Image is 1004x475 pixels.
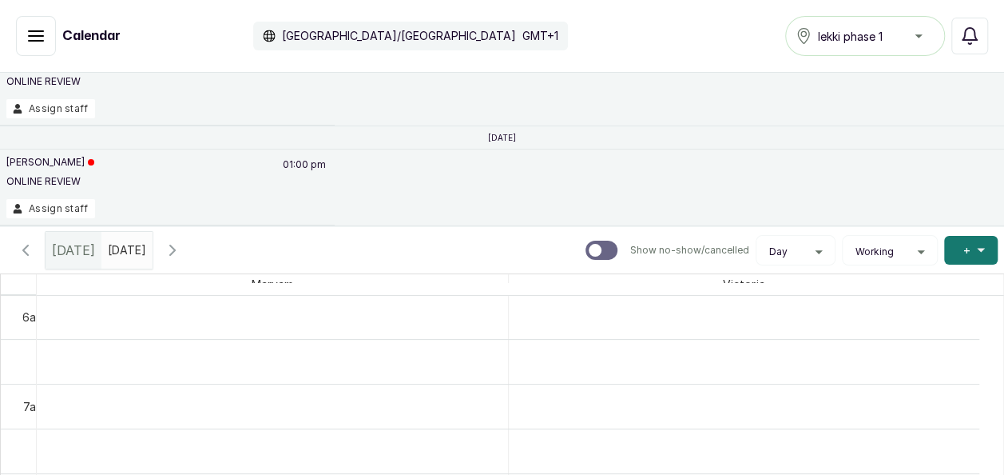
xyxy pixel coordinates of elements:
[20,398,48,415] div: 7am
[769,245,788,258] span: Day
[278,56,328,99] p: 05:00 pm
[19,309,48,325] div: 6am
[6,99,95,118] button: Assign staff
[630,244,749,257] p: Show no-show/cancelled
[62,26,121,46] h1: Calendar
[763,245,828,258] button: Day
[488,133,516,142] p: [DATE]
[248,274,296,294] span: Maryam
[6,199,95,218] button: Assign staff
[282,28,516,44] p: [GEOGRAPHIC_DATA]/[GEOGRAPHIC_DATA]
[963,242,970,258] span: +
[855,245,894,258] span: Working
[818,28,883,45] span: lekki phase 1
[944,236,998,265] button: +
[720,274,768,294] span: Victoria
[46,232,101,269] div: [DATE]
[6,156,94,169] p: [PERSON_NAME]
[6,175,94,188] p: ONLINE REVIEW
[52,241,95,260] span: [DATE]
[280,156,328,199] p: 01:00 pm
[522,28,558,44] p: GMT+1
[785,16,945,56] button: lekki phase 1
[6,75,94,88] p: ONLINE REVIEW
[849,245,931,258] button: Working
